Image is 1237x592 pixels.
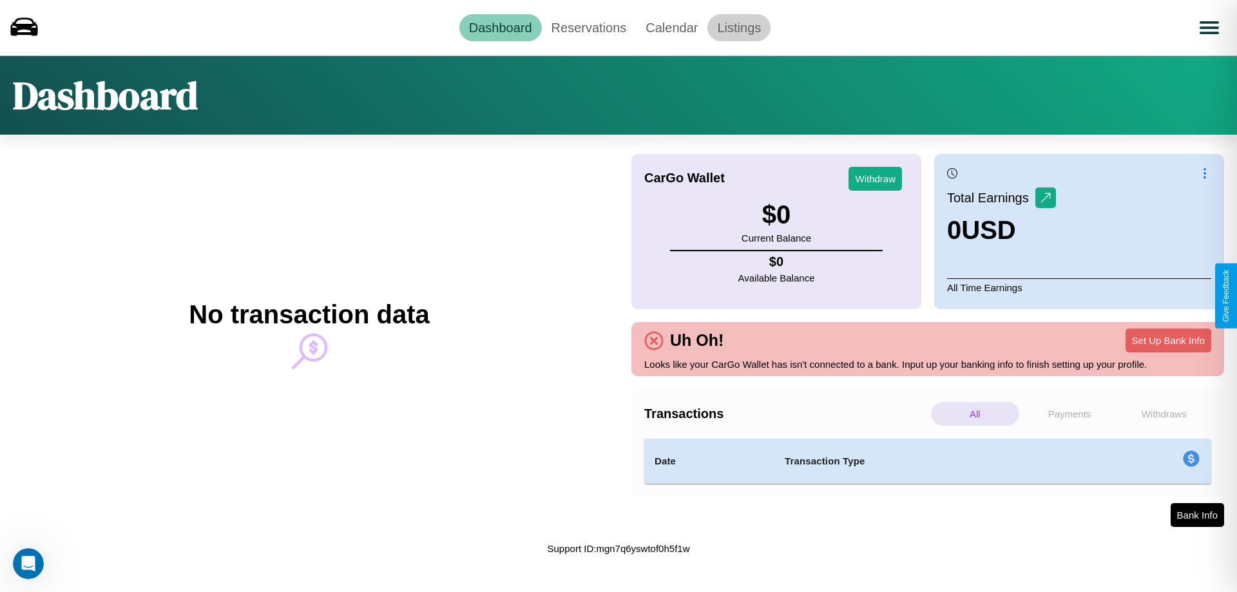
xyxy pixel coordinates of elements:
h3: $ 0 [742,200,811,229]
h4: Transaction Type [785,454,1077,469]
h2: No transaction data [189,300,429,329]
h4: $ 0 [738,254,815,269]
a: Calendar [636,14,707,41]
h3: 0 USD [947,216,1056,245]
p: Available Balance [738,269,815,287]
p: Support ID: mgn7q6yswtof0h5f1w [548,540,690,557]
p: All [931,402,1019,426]
button: Withdraw [849,167,902,191]
p: Looks like your CarGo Wallet has isn't connected to a bank. Input up your banking info to finish ... [644,356,1211,373]
h4: Transactions [644,406,928,421]
p: Current Balance [742,229,811,247]
button: Bank Info [1171,503,1224,527]
p: Payments [1026,402,1114,426]
p: Withdraws [1120,402,1208,426]
a: Listings [707,14,771,41]
p: All Time Earnings [947,278,1211,296]
h4: Date [655,454,764,469]
h1: Dashboard [13,69,198,122]
p: Total Earnings [947,186,1035,209]
h4: CarGo Wallet [644,171,725,186]
a: Reservations [542,14,637,41]
h4: Uh Oh! [664,331,730,350]
button: Set Up Bank Info [1126,329,1211,352]
iframe: Intercom live chat [13,548,44,579]
table: simple table [644,439,1211,484]
button: Open menu [1191,10,1227,46]
a: Dashboard [459,14,542,41]
div: Give Feedback [1222,270,1231,322]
